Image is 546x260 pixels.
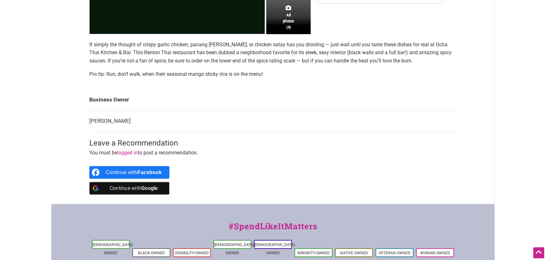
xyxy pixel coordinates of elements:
[340,251,368,255] a: Native-Owned
[533,247,544,258] div: Scroll Back to Top
[106,182,162,195] div: Continue with
[89,138,457,149] h3: Leave a Recommendation
[379,251,411,255] a: Veteran-Owned
[89,70,457,78] p: Pro tip: Run, don’t walk, when their seasonal mango sticky rice is on the menu!
[214,243,255,255] a: [DEMOGRAPHIC_DATA]-Owned
[89,149,457,157] p: You must be to post a recommendation.
[255,243,296,255] a: [DEMOGRAPHIC_DATA]-Owned
[137,170,162,175] b: Facebook
[175,251,209,255] a: Disability-Owned
[89,89,457,110] td: Business Owner
[141,185,158,191] b: Google
[117,150,138,156] a: logged in
[138,251,165,255] a: Black-Owned
[106,166,162,179] div: Continue with
[89,41,457,65] p: If simply the thought of crispy garlic chicken, panang [PERSON_NAME], or chicken satay has you dr...
[420,251,450,255] a: Woman-Owned
[297,251,330,255] a: Minority-Owned
[89,166,169,179] a: Continue with <b>Facebook</b>
[89,182,169,195] a: Continue with <b>Google</b>
[89,110,457,132] td: [PERSON_NAME]
[283,12,294,30] span: All photos (4)
[92,243,134,255] a: [DEMOGRAPHIC_DATA]-Owned
[51,220,495,239] div: #SpendLikeItMatters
